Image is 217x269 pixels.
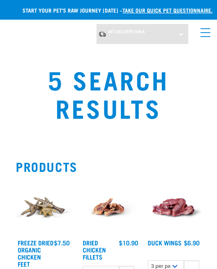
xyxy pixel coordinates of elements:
a: Duck Wings [148,241,182,244]
img: Raw Essentials Logo [8,27,74,38]
h2: Products [16,159,201,173]
a: Dried Chicken Fillets [83,241,106,258]
div: $10.90 [119,239,138,246]
div: $6.90 [184,239,200,246]
a: Freeze Dried Organic Chicken Feet [18,241,54,265]
img: Stack of Chicken Feet Treats For Pets [16,180,71,235]
h1: 5 Search Results [16,65,201,122]
img: van-moving.png [98,31,106,37]
img: Chicken fillets [81,180,136,235]
a: menu [197,24,211,38]
span: Set Delivery Area [108,29,145,34]
div: $7.50 [54,239,70,246]
a: take our quick pet questionnaire. [122,9,213,11]
img: Raw Essentials Duck Wings Raw Meaty Bones For Pets [146,180,201,235]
